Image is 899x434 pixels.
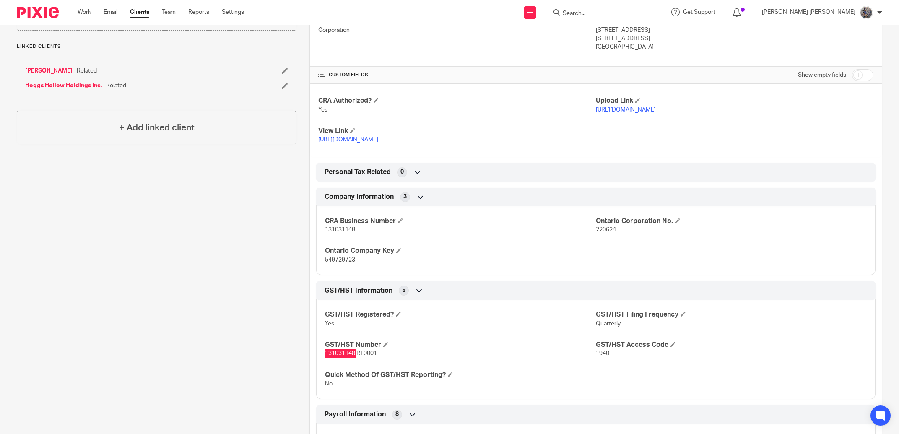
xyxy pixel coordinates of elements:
h4: GST/HST Access Code [596,340,867,349]
a: [PERSON_NAME] [25,67,73,75]
a: [URL][DOMAIN_NAME] [318,137,378,143]
span: 0 [400,168,404,176]
span: Personal Tax Related [325,168,391,177]
label: Show empty fields [798,71,846,79]
p: [PERSON_NAME] [PERSON_NAME] [762,8,855,16]
span: Related [77,67,97,75]
span: GST/HST Information [325,286,392,295]
span: Quarterly [596,321,621,327]
span: Company Information [325,192,394,201]
img: 20160912_191538.jpg [860,6,873,19]
span: Yes [325,321,334,327]
h4: GST/HST Number [325,340,596,349]
a: Work [78,8,91,16]
h4: GST/HST Filing Frequency [596,310,867,319]
span: 549729723 [325,257,355,263]
span: 1940 [596,351,609,356]
h4: View Link [318,127,596,135]
span: Yes [318,107,327,113]
p: [STREET_ADDRESS] [596,34,873,43]
h4: CRA Business Number [325,217,596,226]
h4: Quick Method Of GST/HST Reporting? [325,371,596,379]
input: Search [562,10,637,18]
h4: GST/HST Registered? [325,310,596,319]
span: Related [106,81,126,90]
p: Linked clients [17,43,296,50]
img: Pixie [17,7,59,18]
span: 131031148 RT0001 [325,351,377,356]
a: [URL][DOMAIN_NAME] [596,107,656,113]
span: 5 [402,286,405,295]
h4: Upload Link [596,96,873,105]
span: 8 [395,410,399,418]
p: [STREET_ADDRESS] [596,26,873,34]
span: Get Support [683,9,715,15]
span: 3 [403,192,407,201]
a: Team [162,8,176,16]
span: No [325,381,333,387]
h4: + Add linked client [119,121,195,134]
span: 220624 [596,227,616,233]
h4: Ontario Corporation No. [596,217,867,226]
a: Email [104,8,117,16]
span: Payroll Information [325,410,386,419]
a: Settings [222,8,244,16]
h4: CUSTOM FIELDS [318,72,596,78]
a: Clients [130,8,149,16]
h4: Ontario Company Key [325,247,596,255]
p: [GEOGRAPHIC_DATA] [596,43,873,51]
span: 131031148 [325,227,355,233]
h4: CRA Authorized? [318,96,596,105]
a: Reports [188,8,209,16]
a: Hoggs Hollow Holdings Inc. [25,81,102,90]
p: Corporation [318,26,596,34]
